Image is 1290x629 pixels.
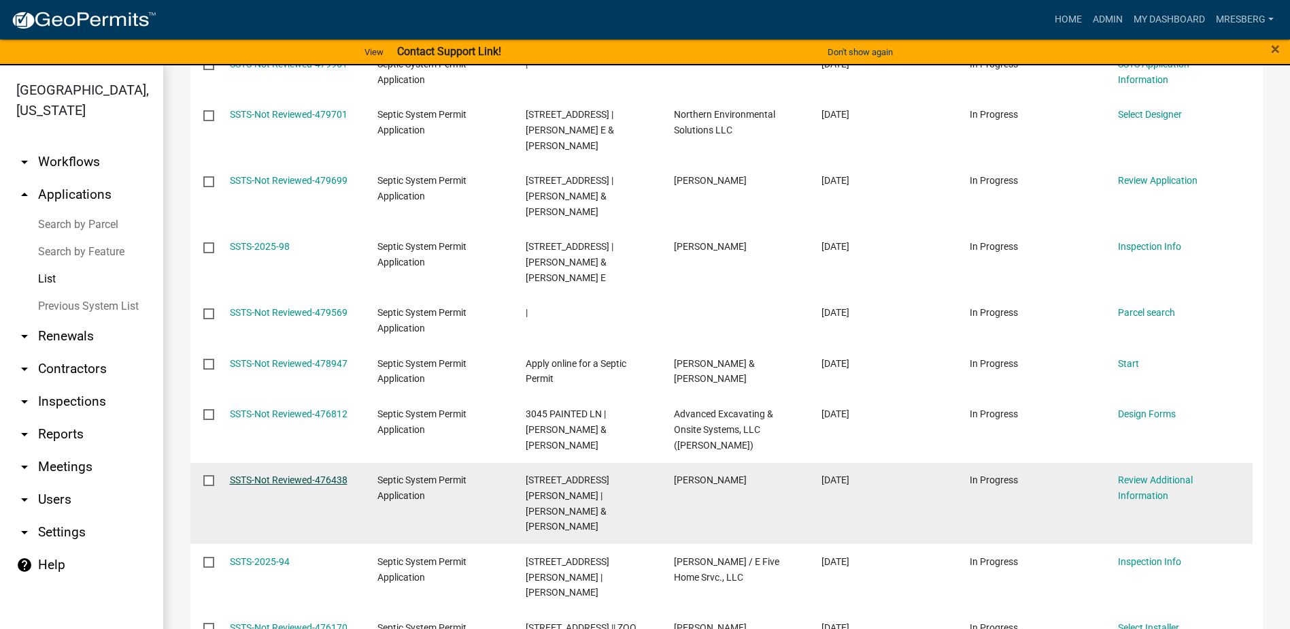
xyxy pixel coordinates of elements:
button: Close [1271,41,1280,57]
span: Madelyn DeCaigny [674,241,747,252]
span: Septic System Permit Application [377,109,466,135]
span: × [1271,39,1280,59]
span: Septic System Permit Application [377,408,466,435]
span: Septic System Permit Application [377,241,466,268]
span: In Progress [970,556,1018,567]
a: My Dashboard [1128,7,1210,33]
span: Shawn R Eckerman / E Five Home Srvc., LLC [674,556,779,583]
i: arrow_drop_down [16,491,33,508]
span: In Progress [970,358,1018,369]
span: In Progress [970,307,1018,318]
span: Septic System Permit Application [377,175,466,201]
a: SSTS-Not Reviewed-479699 [230,175,347,186]
i: arrow_drop_down [16,361,33,377]
a: SSTS-Not Reviewed-476438 [230,474,347,485]
span: Septic System Permit Application [377,556,466,583]
span: MATTHEW VUKONICH [674,175,747,186]
a: SSTS-Not Reviewed-476812 [230,408,347,419]
span: In Progress [970,474,1018,485]
span: 09/16/2025 [821,307,849,318]
span: Septic System Permit Application [377,474,466,501]
span: 09/17/2025 [821,175,849,186]
a: Inspection Info [1118,556,1181,567]
a: Review Application [1118,175,1198,186]
span: 1016 LAKEVIEW DR | TYMAN, CYNTHIA S & GARY A [526,175,613,217]
a: SSTS-Not Reviewed-479569 [230,307,347,318]
a: SSTS-Not Reviewed-478947 [230,358,347,369]
a: SSTS-Not Reviewed-479701 [230,109,347,120]
i: help [16,557,33,573]
a: Review Additional Information [1118,474,1193,501]
span: In Progress [970,175,1018,186]
a: Home [1049,7,1087,33]
span: In Progress [970,241,1018,252]
span: 09/10/2025 [821,408,849,419]
i: arrow_drop_down [16,524,33,541]
a: Admin [1087,7,1128,33]
a: SSTS-2025-98 [230,241,290,252]
a: Select Designer [1118,109,1182,120]
span: 09/10/2025 [821,556,849,567]
span: Northern Environmental Solutions LLC [674,109,775,135]
span: 4111 COUNTY ROAD 136 | HOLT, DYLAN E & CHRISTINA [526,109,614,151]
span: 09/17/2025 [821,109,849,120]
span: In Progress [970,109,1018,120]
span: 09/15/2025 [821,358,849,369]
span: 09/17/2025 [821,241,849,252]
i: arrow_drop_up [16,187,33,203]
a: Inspection Info [1118,241,1181,252]
strong: Contact Support Link! [397,45,501,58]
a: SSTS-2025-94 [230,556,290,567]
span: Septic System Permit Application [377,307,466,334]
a: Design Forms [1118,408,1176,419]
span: Dave & Rita Franke [674,358,755,385]
span: Advanced Excavating & Onsite Systems, LLC (Jason Weller) [674,408,773,451]
a: mresberg [1210,7,1279,33]
span: In Progress [970,408,1018,419]
span: 4199 CARLSON RD | CARLSON, JEFFREY A & CONNIE L [526,474,609,532]
span: 944 Lakeview Dr | LYNCH, CHRISTOPHER P & ROBYN E [526,241,613,283]
span: 3265 REUBEN JOHNSON RD | LUCHT, COURTNEY E [526,556,609,598]
button: Don't show again [822,41,898,63]
i: arrow_drop_down [16,154,33,170]
i: arrow_drop_down [16,459,33,475]
a: View [359,41,389,63]
span: 09/10/2025 [821,474,849,485]
i: arrow_drop_down [16,426,33,442]
span: Apply online for a Septic Permit [526,358,626,385]
a: Start [1118,358,1139,369]
span: Jeffrey A Carlson [674,474,747,485]
a: Parcel search [1118,307,1175,318]
i: arrow_drop_down [16,328,33,344]
span: 3045 PAINTED LN | SANDRY, ADELE & MARK [526,408,607,451]
span: Septic System Permit Application [377,358,466,385]
i: arrow_drop_down [16,393,33,410]
span: | [526,307,528,318]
